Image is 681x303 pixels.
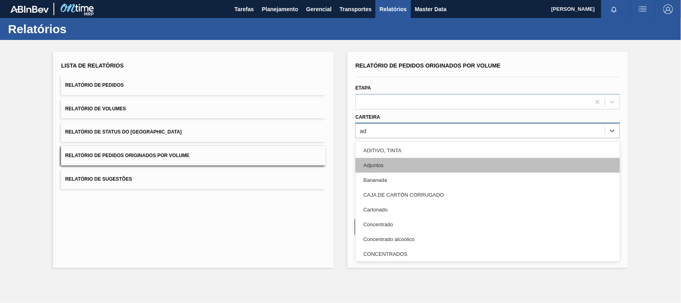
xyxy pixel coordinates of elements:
span: Relatório de Sugestões [65,176,132,182]
span: Relatórios [379,4,407,14]
span: Relatório de Volumes [65,106,126,112]
button: Notificações [601,4,627,15]
span: Master Data [415,4,446,14]
span: Gerencial [306,4,332,14]
button: Relatório de Pedidos [61,76,326,95]
button: Relatório de Sugestões [61,169,326,189]
div: Concentrado alcoólico [355,232,620,247]
div: CAJA DE CARTÓN CORRUGADO [355,187,620,202]
label: Carteira [355,114,380,120]
img: TNhmsLtSVTkK8tSr43FrP2fwEKptu5GPRR3wAAAABJRU5ErkJggg== [10,6,49,13]
div: Adjuntos [355,158,620,173]
span: Planejamento [262,4,298,14]
div: Concentrado [355,217,620,232]
span: Lista de Relatórios [61,62,124,69]
span: Tarefas [235,4,254,14]
span: Relatório de Pedidos Originados por Volume [355,62,501,69]
span: Relatório de Pedidos [65,82,124,88]
img: userActions [638,4,647,14]
span: Relatório de Status do [GEOGRAPHIC_DATA] [65,129,182,135]
button: Relatório de Pedidos Originados por Volume [61,146,326,165]
div: Bananada [355,173,620,187]
div: Cartonado [355,202,620,217]
div: ADITIVO, TINTA [355,143,620,158]
button: Limpar [355,219,484,235]
img: Logout [663,4,673,14]
h1: Relatórios [8,24,150,34]
span: Transportes [340,4,371,14]
div: CONCENTRADOS [355,247,620,261]
button: Relatório de Status do [GEOGRAPHIC_DATA] [61,122,326,142]
button: Relatório de Volumes [61,99,326,119]
span: Relatório de Pedidos Originados por Volume [65,153,189,158]
label: Etapa [355,85,371,91]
